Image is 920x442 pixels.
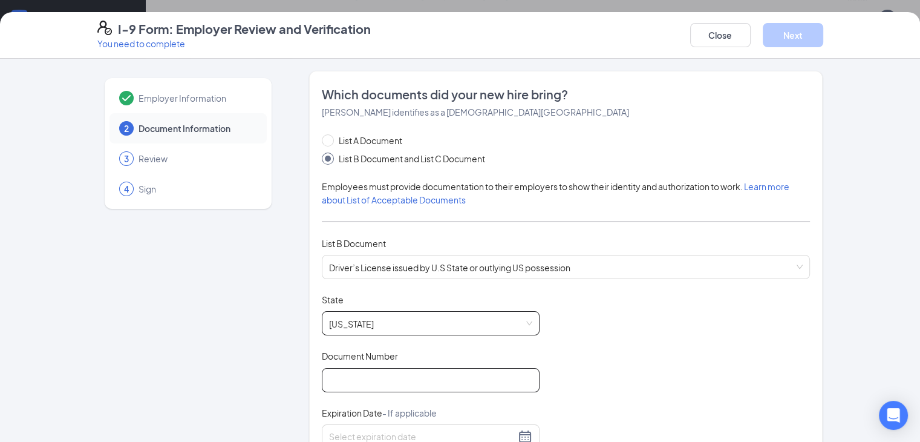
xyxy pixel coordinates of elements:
[139,153,255,165] span: Review
[322,86,811,103] span: Which documents did your new hire bring?
[124,153,129,165] span: 3
[334,134,407,147] span: List A Document
[382,407,437,418] span: - If applicable
[322,407,437,419] span: Expiration Date
[322,238,386,249] span: List B Document
[322,107,629,117] span: [PERSON_NAME] identifies as a [DEMOGRAPHIC_DATA][GEOGRAPHIC_DATA]
[690,23,751,47] button: Close
[322,181,789,205] span: Employees must provide documentation to their employers to show their identity and authorization ...
[329,312,532,335] span: Tennessee
[322,350,398,362] span: Document Number
[763,23,823,47] button: Next
[139,122,255,134] span: Document Information
[97,21,112,35] svg: FormI9EVerifyIcon
[322,294,344,306] span: State
[329,256,803,279] span: Driver’s License issued by U.S State or outlying US possession
[119,91,134,105] svg: Checkmark
[124,122,129,134] span: 2
[139,183,255,195] span: Sign
[139,92,255,104] span: Employer Information
[118,21,371,38] h4: I-9 Form: Employer Review and Verification
[879,401,908,430] div: Open Intercom Messenger
[124,183,129,195] span: 4
[334,152,490,165] span: List B Document and List C Document
[97,38,371,50] p: You need to complete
